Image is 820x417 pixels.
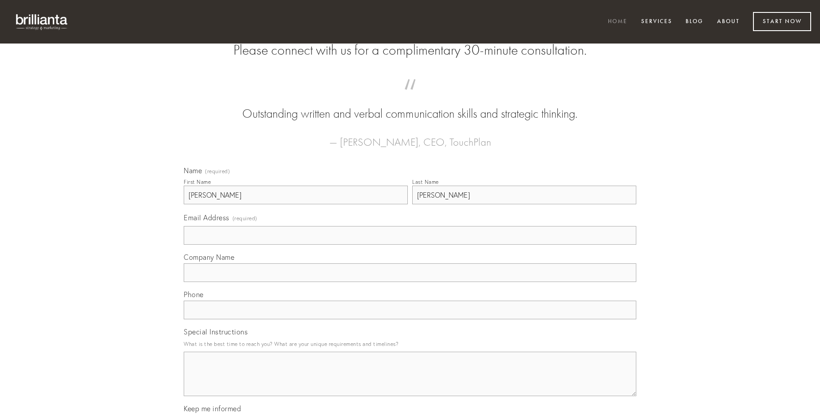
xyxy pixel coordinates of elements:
[680,15,709,29] a: Blog
[635,15,678,29] a: Services
[184,290,204,299] span: Phone
[753,12,811,31] a: Start Now
[198,88,622,123] blockquote: Outstanding written and verbal communication skills and strategic thinking.
[602,15,633,29] a: Home
[184,327,248,336] span: Special Instructions
[198,123,622,151] figcaption: — [PERSON_NAME], CEO, TouchPlan
[205,169,230,174] span: (required)
[198,88,622,105] span: “
[711,15,745,29] a: About
[9,9,75,35] img: brillianta - research, strategy, marketing
[184,404,241,413] span: Keep me informed
[184,42,636,59] h2: Please connect with us for a complimentary 30-minute consultation.
[184,213,229,222] span: Email Address
[233,212,257,224] span: (required)
[184,166,202,175] span: Name
[184,338,636,350] p: What is the best time to reach you? What are your unique requirements and timelines?
[184,179,211,185] div: First Name
[184,253,234,262] span: Company Name
[412,179,439,185] div: Last Name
